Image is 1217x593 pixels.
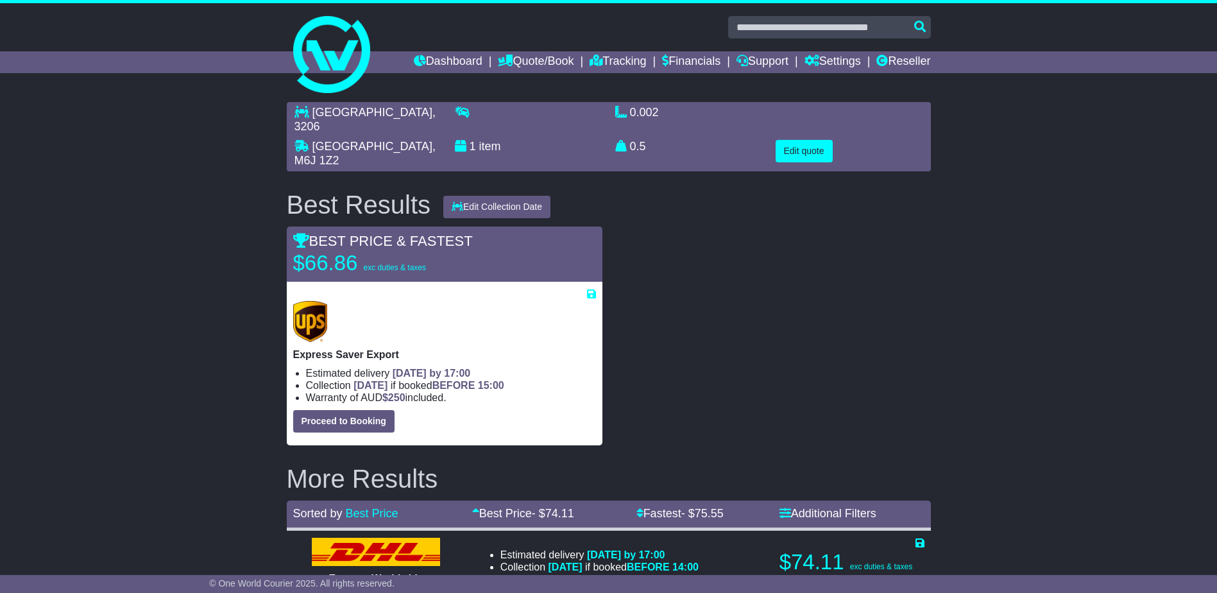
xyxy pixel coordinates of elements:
li: Estimated delivery [500,549,699,561]
span: [DATE] [353,380,387,391]
span: - $ [532,507,574,520]
span: 75.55 [695,507,724,520]
img: UPS (new): Express Saver Export [293,301,328,342]
span: 0.5 [630,140,646,153]
a: Fastest- $75.55 [636,507,724,520]
span: - $ [681,507,724,520]
span: BEFORE [627,562,670,572]
span: [DATE] [549,562,583,572]
span: if booked [353,380,504,391]
li: Estimated delivery [306,367,596,379]
span: 74.11 [545,507,574,520]
div: Best Results [280,191,438,219]
span: Sorted by [293,507,343,520]
button: Proceed to Booking [293,410,395,433]
a: Additional Filters [779,507,876,520]
a: Best Price [346,507,398,520]
span: 250 [583,574,600,585]
span: item [479,140,501,153]
li: Warranty of AUD included. [306,391,596,404]
a: Reseller [876,51,930,73]
span: [GEOGRAPHIC_DATA] [312,140,432,153]
p: $74.11 [779,549,924,575]
a: Settings [804,51,861,73]
span: exc duties & taxes [364,263,426,272]
span: , 3206 [294,106,436,133]
span: BEST PRICE & FASTEST [293,233,473,249]
a: Financials [662,51,720,73]
span: if booked [549,562,699,572]
span: © One World Courier 2025. All rights reserved. [209,578,395,589]
a: Best Price- $74.11 [472,507,574,520]
li: Warranty of AUD included. [500,573,699,585]
h2: More Results [287,465,931,493]
span: [DATE] by 17:00 [393,368,471,379]
p: Express Saver Export [293,348,596,361]
span: 0.002 [630,106,659,119]
span: [GEOGRAPHIC_DATA] [312,106,432,119]
button: Edit quote [776,140,833,162]
a: Quote/Book [498,51,574,73]
span: , M6J 1Z2 [294,140,436,167]
a: Support [736,51,788,73]
img: DHL: Express Worldwide Export [312,538,440,566]
span: 15:00 [478,380,504,391]
span: exc duties & taxes [850,562,912,571]
li: Collection [306,379,596,391]
a: Tracking [590,51,646,73]
span: 14:00 [672,562,699,572]
a: Dashboard [414,51,482,73]
li: Collection [500,561,699,573]
span: $ [577,574,600,585]
span: 250 [388,392,405,403]
span: BEFORE [432,380,475,391]
span: 1 [470,140,476,153]
span: $ [382,392,405,403]
p: $66.86 [293,250,454,276]
span: [DATE] by 17:00 [587,549,665,560]
button: Edit Collection Date [443,196,550,218]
